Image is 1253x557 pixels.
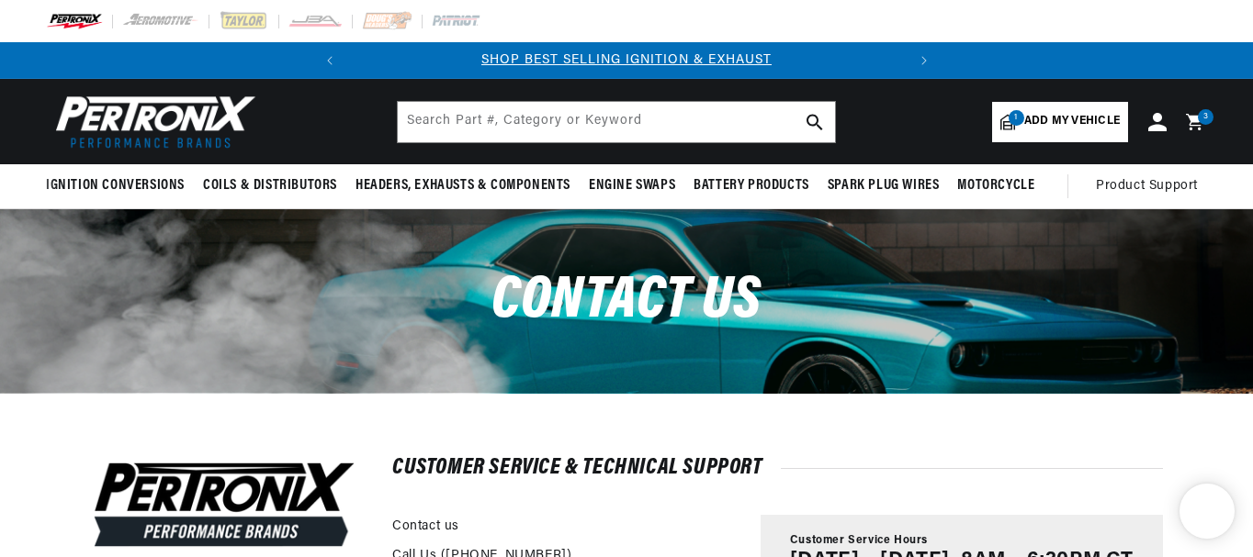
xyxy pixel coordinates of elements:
[906,42,943,79] button: Translation missing: en.sections.announcements.next_announcement
[1096,164,1207,208] summary: Product Support
[684,164,818,207] summary: Battery Products
[589,176,675,195] span: Engine Swaps
[398,102,835,142] input: Search Part #, Category or Keyword
[790,533,928,549] span: Customer Service Hours
[580,164,684,207] summary: Engine Swaps
[392,459,1163,477] h2: Customer Service & Technical Support
[203,176,337,195] span: Coils & Distributors
[356,176,570,195] span: Headers, Exhausts & Components
[1009,110,1024,126] span: 1
[46,176,185,195] span: Ignition Conversions
[348,50,906,71] div: 1 of 2
[46,90,257,153] img: Pertronix
[346,164,580,207] summary: Headers, Exhausts & Components
[992,102,1128,142] a: 1Add my vehicle
[818,164,949,207] summary: Spark Plug Wires
[392,517,459,537] a: Contact us
[1096,176,1198,196] span: Product Support
[491,272,762,331] span: Contact us
[481,53,772,67] a: SHOP BEST SELLING IGNITION & EXHAUST
[828,176,940,195] span: Spark Plug Wires
[311,42,348,79] button: Translation missing: en.sections.announcements.previous_announcement
[957,176,1034,195] span: Motorcycle
[1024,113,1120,130] span: Add my vehicle
[1203,109,1209,125] span: 3
[194,164,346,207] summary: Coils & Distributors
[348,50,906,71] div: Announcement
[694,176,809,195] span: Battery Products
[46,164,194,207] summary: Ignition Conversions
[795,102,835,142] button: search button
[948,164,1044,207] summary: Motorcycle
